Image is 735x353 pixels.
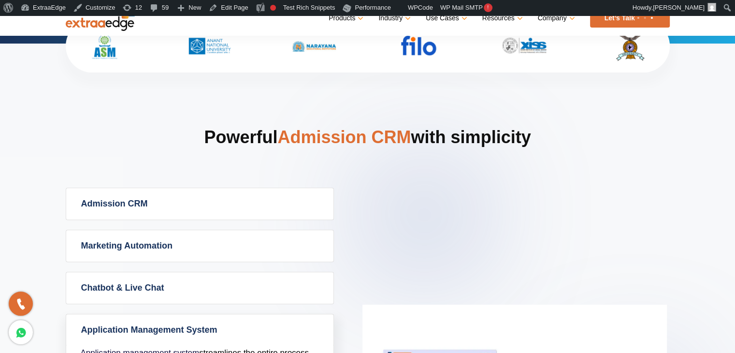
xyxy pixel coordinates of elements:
a: Company [538,11,573,25]
a: Industry [378,11,409,25]
a: Chatbot & Live Chat [66,272,333,304]
span: [PERSON_NAME] [653,4,705,11]
a: Let’s Talk [590,9,670,28]
a: Resources [482,11,521,25]
a: Admission CRM [66,188,333,220]
a: Application Management System [66,314,333,346]
span: Admission CRM [277,127,411,147]
a: Use Cases [426,11,465,25]
span: ! [484,3,492,12]
a: Marketing Automation [66,230,333,262]
a: Products [329,11,361,25]
h2: Powerful with simplicity [66,126,670,188]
